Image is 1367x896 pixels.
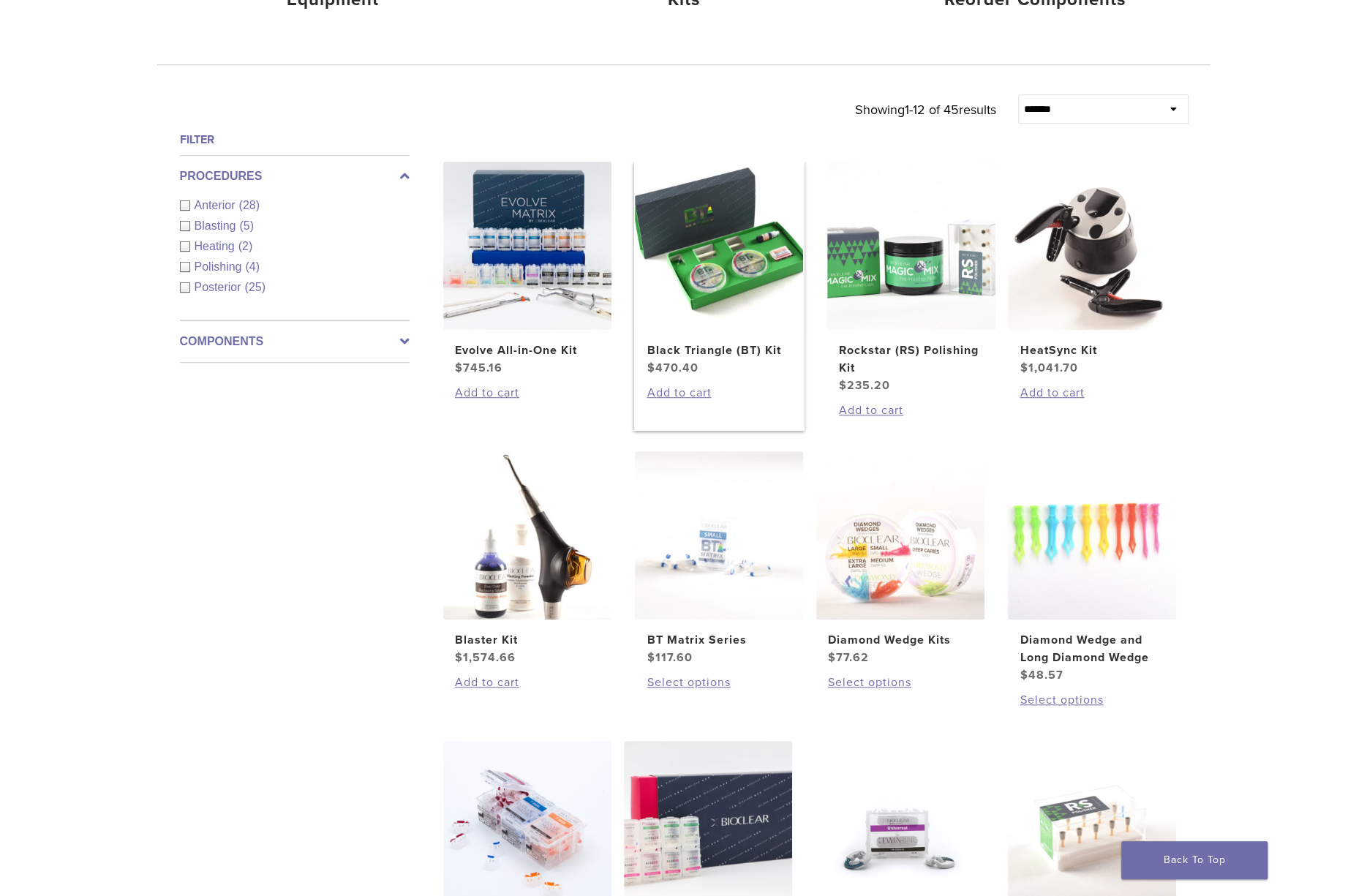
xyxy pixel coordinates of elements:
img: Evolve All-in-One Kit [443,162,611,330]
span: $ [647,650,655,665]
a: Add to cart: “Black Triangle (BT) Kit” [647,384,791,402]
span: (4) [245,260,260,273]
h2: Diamond Wedge and Long Diamond Wedge [1020,631,1164,666]
span: Heating [195,240,238,252]
span: $ [1020,668,1028,682]
h2: BT Matrix Series [647,631,791,649]
img: Blaster Kit [443,451,611,620]
span: $ [455,361,463,375]
span: Posterior [195,281,245,293]
span: $ [647,361,655,375]
a: Blaster KitBlaster Kit $1,574.66 [443,451,613,666]
span: (2) [238,240,253,252]
span: Blasting [195,219,240,232]
img: Diamond Wedge and Long Diamond Wedge [1008,451,1176,620]
img: Black Triangle (BT) Kit [635,162,803,330]
a: Rockstar (RS) Polishing KitRockstar (RS) Polishing Kit $235.20 [826,162,997,394]
a: Add to cart: “Blaster Kit” [455,674,600,691]
a: Add to cart: “Rockstar (RS) Polishing Kit” [839,402,984,419]
bdi: 77.62 [828,650,869,665]
h2: Evolve All-in-One Kit [455,342,600,359]
a: Select options for “BT Matrix Series” [647,674,791,691]
h2: Rockstar (RS) Polishing Kit [839,342,984,377]
a: Diamond Wedge and Long Diamond WedgeDiamond Wedge and Long Diamond Wedge $48.57 [1007,451,1178,684]
img: BT Matrix Series [635,451,803,620]
h4: Filter [180,131,410,148]
a: BT Matrix SeriesBT Matrix Series $117.60 [634,451,805,666]
span: (25) [245,281,266,293]
a: Add to cart: “HeatSync Kit” [1020,384,1164,402]
img: HeatSync Kit [1008,162,1176,330]
a: Add to cart: “Evolve All-in-One Kit” [455,384,600,402]
a: Select options for “Diamond Wedge and Long Diamond Wedge” [1020,691,1164,709]
a: Evolve All-in-One KitEvolve All-in-One Kit $745.16 [443,162,613,377]
span: (5) [239,219,254,232]
span: 1-12 of 45 [905,102,959,118]
a: Diamond Wedge KitsDiamond Wedge Kits $77.62 [816,451,986,666]
span: (28) [239,199,260,211]
span: $ [1020,361,1028,375]
bdi: 470.40 [647,361,698,375]
a: HeatSync KitHeatSync Kit $1,041.70 [1007,162,1178,377]
span: $ [455,650,463,665]
a: Back To Top [1121,841,1268,879]
bdi: 745.16 [455,361,502,375]
span: Anterior [195,199,239,211]
p: Showing results [855,94,996,125]
h2: Black Triangle (BT) Kit [647,342,791,359]
bdi: 117.60 [647,650,692,665]
span: Polishing [195,260,246,273]
bdi: 235.20 [839,378,890,393]
h2: Blaster Kit [455,631,600,649]
h2: Diamond Wedge Kits [828,631,973,649]
span: $ [839,378,847,393]
label: Procedures [180,167,410,185]
bdi: 1,574.66 [455,650,516,665]
h2: HeatSync Kit [1020,342,1164,359]
a: Select options for “Diamond Wedge Kits” [828,674,973,691]
label: Components [180,333,410,350]
span: $ [828,650,836,665]
a: Black Triangle (BT) KitBlack Triangle (BT) Kit $470.40 [634,162,805,377]
bdi: 48.57 [1020,668,1063,682]
bdi: 1,041.70 [1020,361,1077,375]
img: Diamond Wedge Kits [816,451,984,620]
img: Rockstar (RS) Polishing Kit [827,162,995,330]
